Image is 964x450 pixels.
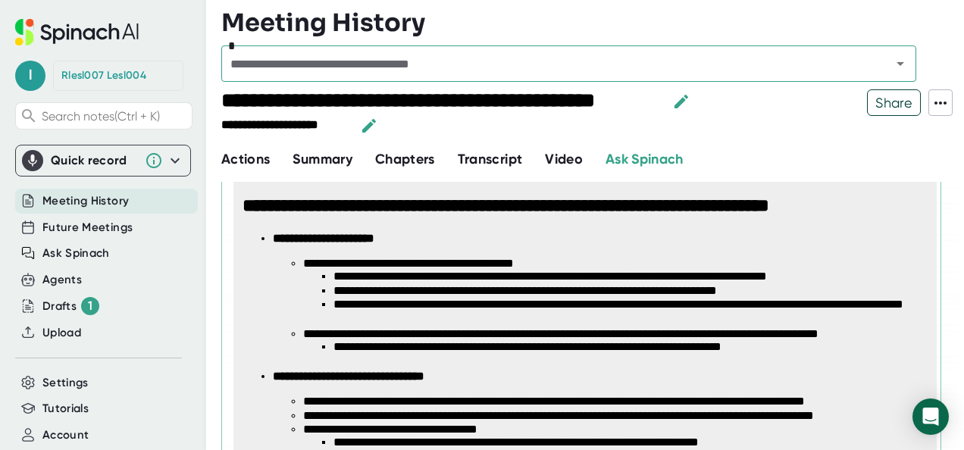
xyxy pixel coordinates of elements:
span: Chapters [375,151,435,167]
button: Ask Spinach [42,245,110,262]
button: Account [42,427,89,444]
div: 1 [81,297,99,315]
button: Video [545,149,583,170]
div: Drafts [42,297,99,315]
div: Quick record [22,145,184,176]
span: Ask Spinach [606,151,684,167]
button: Actions [221,149,270,170]
button: Ask Spinach [606,149,684,170]
button: Meeting History [42,192,129,210]
div: Rlesl007 Lesl004 [61,69,146,83]
button: Open [890,53,911,74]
button: Share [867,89,921,116]
span: Summary [293,151,352,167]
span: Share [868,89,920,116]
div: Open Intercom Messenger [912,398,949,435]
span: l [15,61,45,91]
span: Search notes (Ctrl + K) [42,109,188,123]
button: Tutorials [42,400,89,417]
button: Settings [42,374,89,392]
span: Actions [221,151,270,167]
button: Transcript [458,149,523,170]
span: Transcript [458,151,523,167]
h3: Meeting History [221,8,425,37]
button: Agents [42,271,82,289]
button: Drafts 1 [42,297,99,315]
span: Video [545,151,583,167]
button: Upload [42,324,81,342]
button: Chapters [375,149,435,170]
button: Summary [293,149,352,170]
div: Quick record [51,153,137,168]
button: Future Meetings [42,219,133,236]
